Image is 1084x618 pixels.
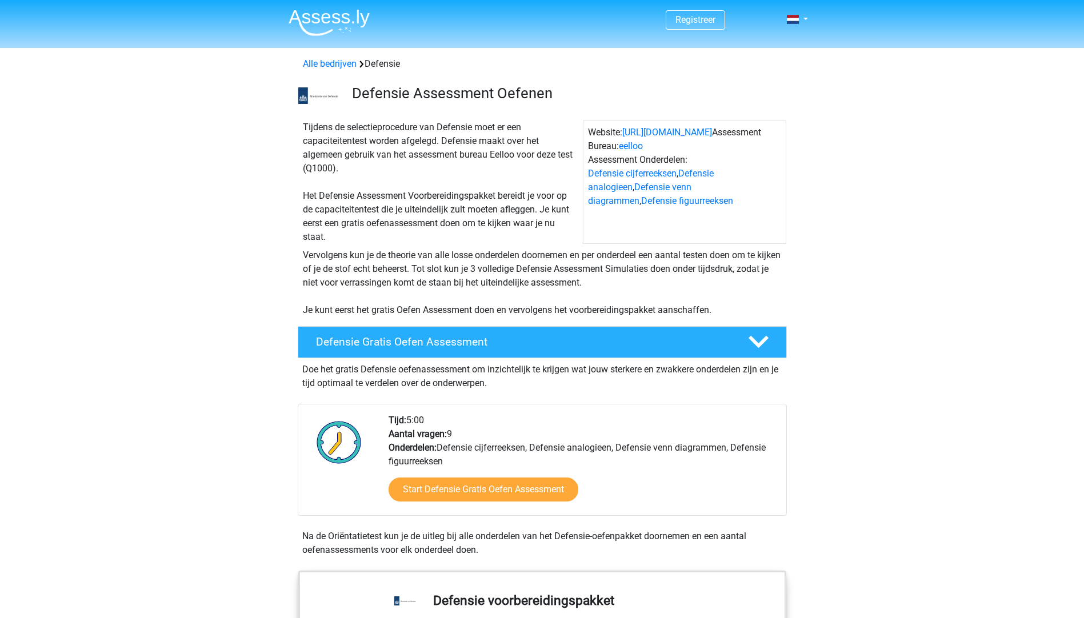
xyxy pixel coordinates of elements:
div: Tijdens de selectieprocedure van Defensie moet er een capaciteitentest worden afgelegd. Defensie ... [298,121,583,244]
b: Tijd: [389,415,406,426]
a: [URL][DOMAIN_NAME] [622,127,712,138]
h3: Defensie Assessment Oefenen [352,85,778,102]
a: eelloo [619,141,643,151]
a: Registreer [675,14,715,25]
div: 5:00 9 Defensie cijferreeksen, Defensie analogieen, Defensie venn diagrammen, Defensie figuurreeksen [380,414,786,515]
a: Defensie analogieen [588,168,714,192]
img: Klok [310,414,368,471]
div: Na de Oriëntatietest kun je de uitleg bij alle onderdelen van het Defensie-oefenpakket doornemen ... [298,529,787,557]
a: Defensie cijferreeksen [588,168,677,179]
div: Defensie [298,57,786,71]
div: Vervolgens kun je de theorie van alle losse onderdelen doornemen en per onderdeel een aantal test... [298,248,786,317]
a: Start Defensie Gratis Oefen Assessment [389,477,578,501]
b: Onderdelen: [389,442,437,453]
div: Website: Assessment Bureau: Assessment Onderdelen: , , , [583,121,786,244]
a: Defensie Gratis Oefen Assessment [293,326,791,358]
b: Aantal vragen: [389,428,447,439]
a: Defensie figuurreeksen [641,195,733,206]
img: Assessly [289,9,370,36]
a: Alle bedrijven [303,58,357,69]
div: Doe het gratis Defensie oefenassessment om inzichtelijk te krijgen wat jouw sterkere en zwakkere ... [298,358,787,390]
h4: Defensie Gratis Oefen Assessment [316,335,730,348]
a: Defensie venn diagrammen [588,182,691,206]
